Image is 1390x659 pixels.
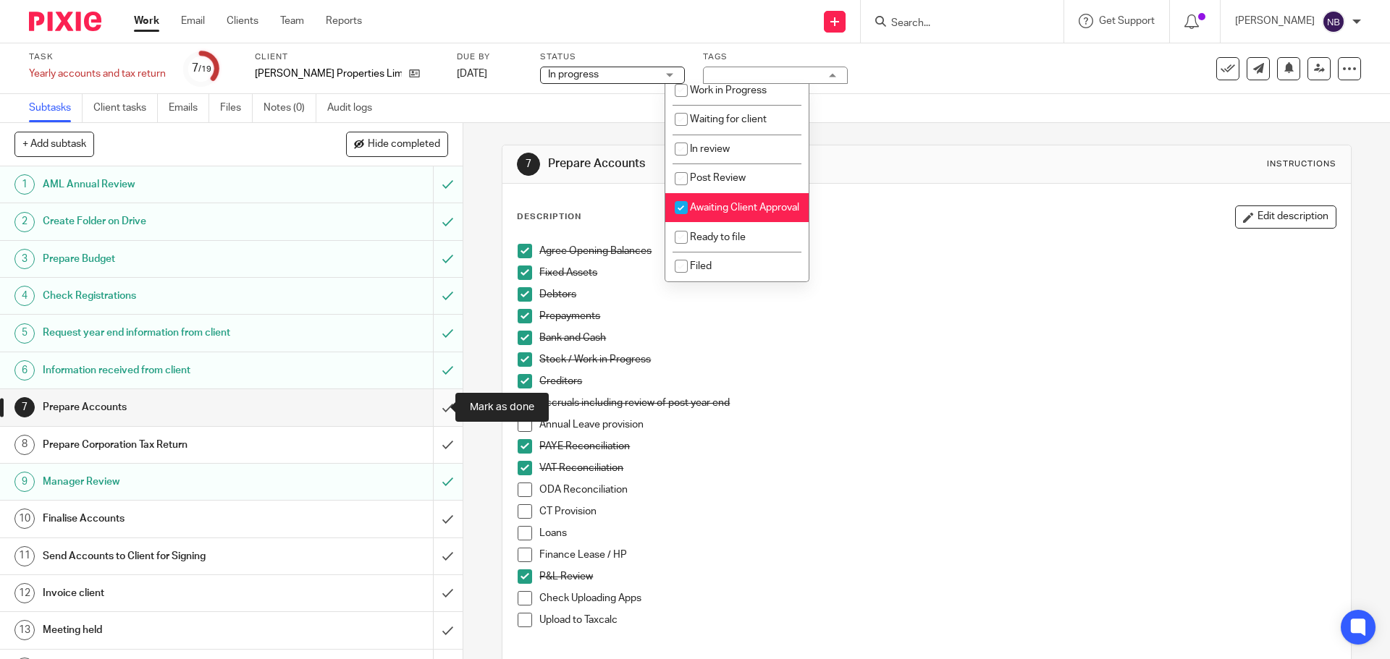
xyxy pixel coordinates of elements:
[220,94,253,122] a: Files
[14,132,94,156] button: + Add subtask
[539,504,1335,519] p: CT Provision
[539,396,1335,410] p: Accruals including review of post year end
[326,14,362,28] a: Reports
[539,482,1335,497] p: ODA Reconciliation
[690,261,712,271] span: Filed
[43,396,293,418] h1: Prepare Accounts
[192,60,211,77] div: 7
[14,509,35,529] div: 10
[539,461,1335,475] p: VAT Reconciliation
[264,94,316,122] a: Notes (0)
[29,67,166,81] div: Yearly accounts and tax return
[548,69,599,80] span: In progress
[14,397,35,417] div: 7
[14,286,35,306] div: 4
[43,285,293,307] h1: Check Registrations
[29,12,101,31] img: Pixie
[539,526,1335,540] p: Loans
[43,434,293,456] h1: Prepare Corporation Tax Return
[198,65,211,73] small: /19
[539,352,1335,367] p: Stock / Work in Progress
[703,51,848,63] label: Tags
[548,156,958,171] h1: Prepare Accounts
[1235,205,1336,229] button: Edit description
[255,67,402,81] p: [PERSON_NAME] Properties Limited
[29,94,83,122] a: Subtasks
[14,472,35,492] div: 9
[1099,16,1155,26] span: Get Support
[539,569,1335,584] p: P&L Review
[517,211,581,223] p: Description
[169,94,209,122] a: Emails
[457,51,522,63] label: Due by
[539,374,1335,388] p: Creditors
[43,508,293,530] h1: Finalise Accounts
[539,309,1335,323] p: Prepayments
[43,322,293,344] h1: Request year end information from client
[327,94,383,122] a: Audit logs
[255,51,439,63] label: Client
[14,249,35,269] div: 3
[280,14,304,28] a: Team
[457,69,487,79] span: [DATE]
[539,591,1335,605] p: Check Uploading Apps
[690,144,730,154] span: In review
[93,94,158,122] a: Client tasks
[14,546,35,566] div: 11
[14,174,35,195] div: 1
[29,51,166,63] label: Task
[43,248,293,270] h1: Prepare Budget
[43,211,293,232] h1: Create Folder on Drive
[14,323,35,344] div: 5
[1322,10,1345,33] img: svg%3E
[890,17,1020,30] input: Search
[346,132,448,156] button: Hide completed
[690,232,746,242] span: Ready to file
[43,471,293,493] h1: Manager Review
[539,287,1335,302] p: Debtors
[1267,158,1336,170] div: Instructions
[14,212,35,232] div: 2
[14,583,35,603] div: 12
[181,14,205,28] a: Email
[517,153,540,176] div: 7
[690,203,799,213] span: Awaiting Client Approval
[539,417,1335,432] p: Annual Leave provision
[539,331,1335,345] p: Bank and Cash
[43,619,293,641] h1: Meeting held
[14,620,35,640] div: 13
[690,85,767,95] span: Work in Progress
[43,582,293,604] h1: Invoice client
[43,360,293,381] h1: Information received from client
[690,173,746,183] span: Post Review
[690,114,767,124] span: Waiting for client
[227,14,258,28] a: Clients
[539,265,1335,280] p: Fixed Assets
[539,548,1335,562] p: Finance Lease / HP
[368,139,440,150] span: Hide completed
[14,360,35,380] div: 6
[539,613,1335,627] p: Upload to Taxcalc
[43,174,293,195] h1: AML Annual Review
[540,51,685,63] label: Status
[14,435,35,455] div: 8
[539,439,1335,454] p: PAYE Reconciliation
[1235,14,1315,28] p: [PERSON_NAME]
[539,244,1335,258] p: Agree Opening Balances
[43,545,293,567] h1: Send Accounts to Client for Signing
[134,14,159,28] a: Work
